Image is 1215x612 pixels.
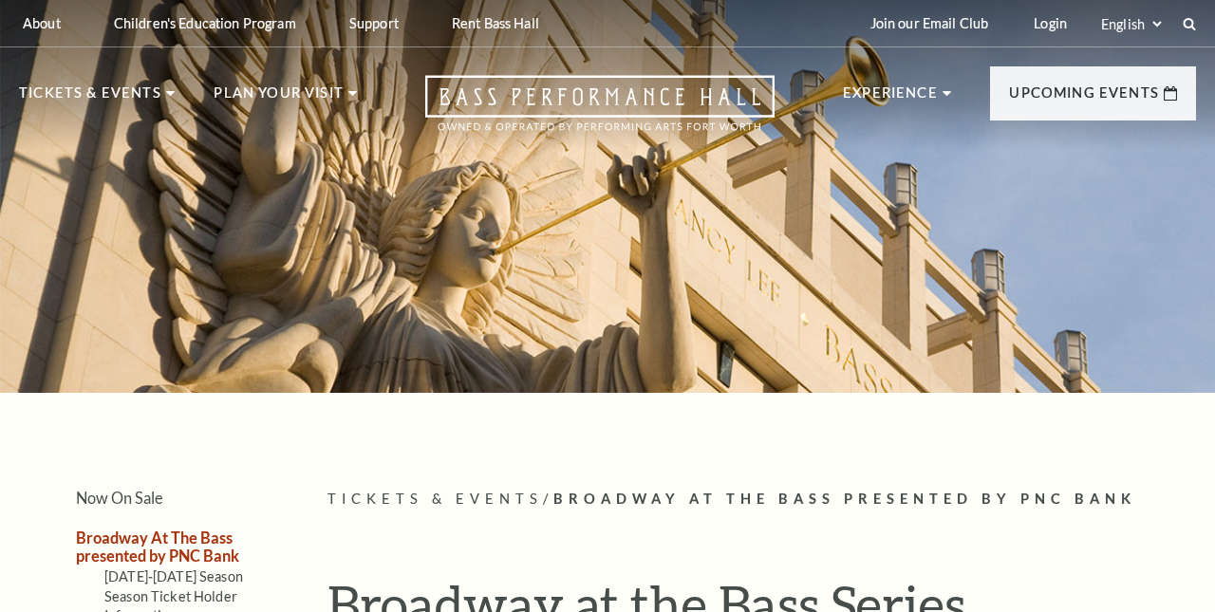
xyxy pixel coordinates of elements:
select: Select: [1097,15,1165,33]
p: Plan Your Visit [214,82,344,116]
p: Experience [843,82,938,116]
p: / [327,488,1196,511]
p: Children's Education Program [114,15,296,31]
a: Broadway At The Bass presented by PNC Bank [76,529,239,565]
a: Now On Sale [76,489,163,507]
p: Upcoming Events [1009,82,1159,116]
p: Support [349,15,399,31]
p: Tickets & Events [19,82,161,116]
p: About [23,15,61,31]
span: Tickets & Events [327,491,543,507]
span: Broadway At The Bass presented by PNC Bank [553,491,1136,507]
p: Rent Bass Hall [452,15,539,31]
a: [DATE]-[DATE] Season [104,568,243,584]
